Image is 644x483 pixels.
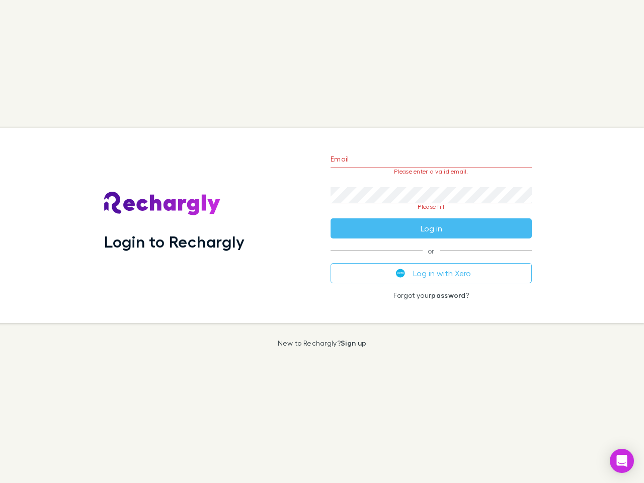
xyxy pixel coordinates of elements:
p: Forgot your ? [331,291,532,299]
img: Xero's logo [396,269,405,278]
p: Please fill [331,203,532,210]
div: Open Intercom Messenger [610,449,634,473]
span: or [331,251,532,251]
button: Log in [331,218,532,238]
h1: Login to Rechargly [104,232,245,251]
a: password [431,291,465,299]
p: New to Rechargly? [278,339,367,347]
button: Log in with Xero [331,263,532,283]
p: Please enter a valid email. [331,168,532,175]
img: Rechargly's Logo [104,192,221,216]
a: Sign up [341,339,366,347]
